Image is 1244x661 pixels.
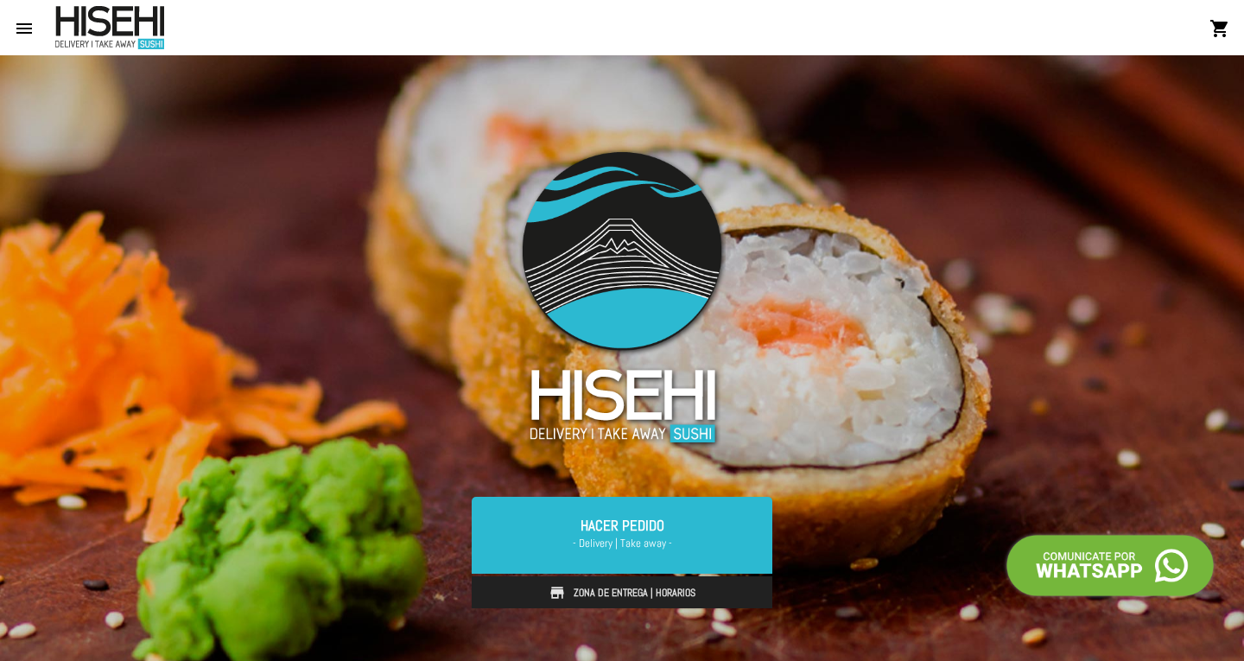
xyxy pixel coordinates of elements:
[472,576,772,609] a: Zona de Entrega | Horarios
[1209,18,1230,39] mat-icon: shopping_cart
[505,133,739,463] img: logo-slider3.png
[1002,531,1218,601] img: call-whatsapp.png
[492,535,752,552] span: - Delivery | Take away -
[14,18,35,39] mat-icon: menu
[472,497,772,573] a: Hacer Pedido
[549,584,566,601] img: store.svg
